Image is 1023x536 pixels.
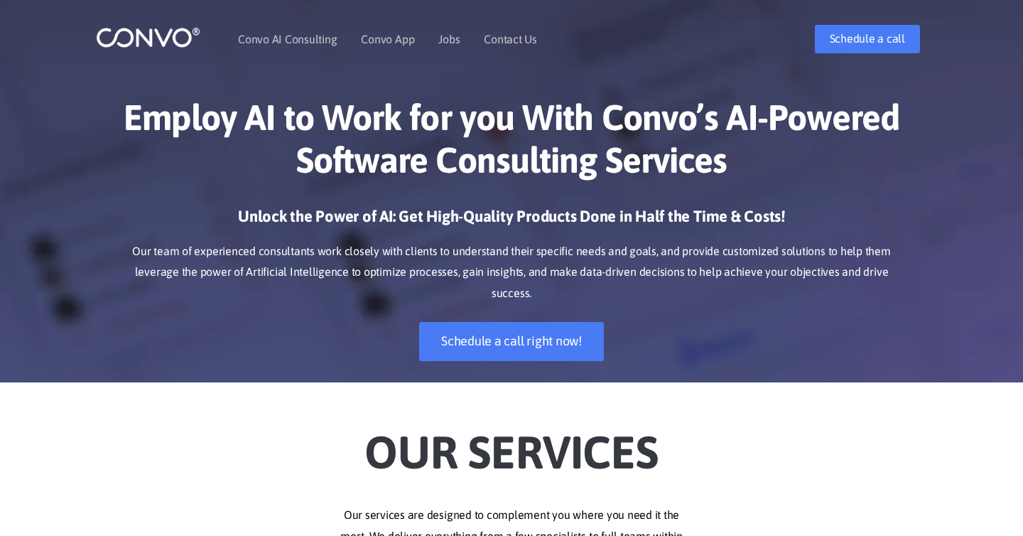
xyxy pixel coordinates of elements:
a: Jobs [438,33,460,45]
h3: Unlock the Power of AI: Get High-Quality Products Done in Half the Time & Costs! [117,206,906,237]
a: Schedule a call [815,25,920,53]
a: Convo AI Consulting [238,33,337,45]
img: logo_1.png [96,26,200,48]
h2: Our Services [117,404,906,483]
a: Convo App [361,33,414,45]
a: Contact Us [484,33,537,45]
p: Our team of experienced consultants work closely with clients to understand their specific needs ... [117,241,906,305]
a: Schedule a call right now! [419,322,604,361]
h1: Employ AI to Work for you With Convo’s AI-Powered Software Consulting Services [117,96,906,192]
